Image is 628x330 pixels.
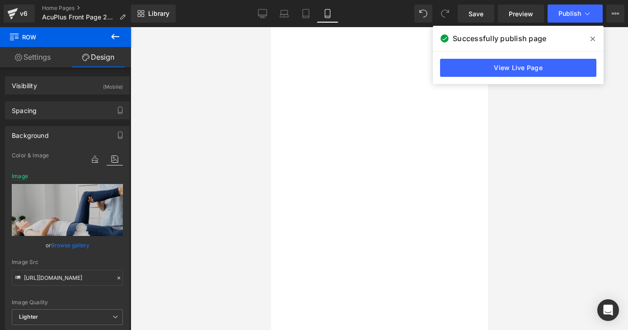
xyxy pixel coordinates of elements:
[498,5,544,23] a: Preview
[12,240,123,250] div: or
[131,5,176,23] a: New Library
[9,27,99,47] span: Row
[558,10,581,17] span: Publish
[19,313,38,320] b: Lighter
[12,102,37,114] div: Spacing
[469,9,483,19] span: Save
[103,77,123,92] div: (Mobile)
[51,237,89,253] a: Browse gallery
[148,9,169,18] span: Library
[273,5,295,23] a: Laptop
[66,47,131,67] a: Design
[606,5,624,23] button: More
[453,33,546,44] span: Successfully publish page
[440,59,596,77] a: View Live Page
[18,8,29,19] div: v6
[295,5,317,23] a: Tablet
[12,270,123,286] input: Link
[12,152,49,159] span: Color & Image
[42,14,116,21] span: AcuPlus Front Page 2023
[12,259,123,265] div: Image Src
[12,299,123,306] div: Image Quality
[436,5,454,23] button: Redo
[12,127,49,139] div: Background
[42,5,133,12] a: Home Pages
[252,5,273,23] a: Desktop
[12,173,28,179] div: Image
[414,5,432,23] button: Undo
[597,299,619,321] div: Open Intercom Messenger
[4,5,35,23] a: v6
[317,5,338,23] a: Mobile
[12,77,37,90] div: Visibility
[509,9,533,19] span: Preview
[548,5,603,23] button: Publish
